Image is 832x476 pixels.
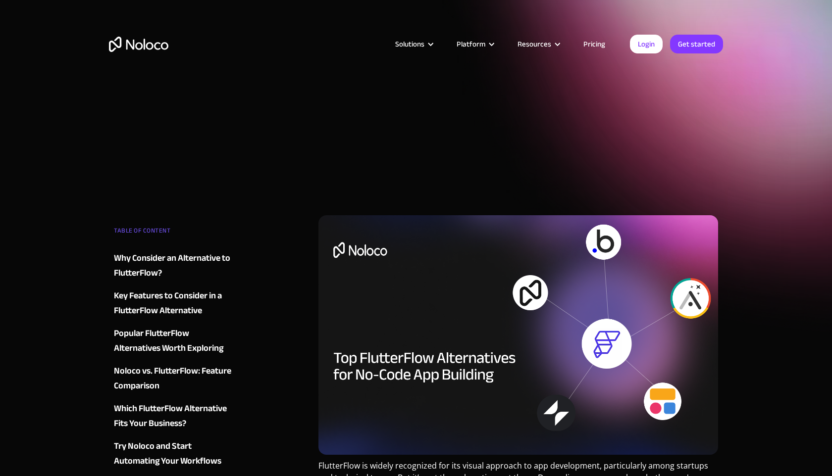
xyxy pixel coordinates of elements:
[114,288,234,318] a: Key Features to Consider in a FlutterFlow Alternative
[444,38,505,50] div: Platform
[114,223,234,243] div: TABLE OF CONTENT
[383,38,444,50] div: Solutions
[571,38,618,50] a: Pricing
[505,38,571,50] div: Resources
[114,326,234,356] a: Popular FlutterFlow Alternatives Worth Exploring
[518,38,551,50] div: Resources
[114,251,234,281] a: Why Consider an Alternative to FlutterFlow?
[114,401,234,431] a: Which FlutterFlow Alternative Fits Your Business?
[114,364,234,393] a: Noloco vs. FlutterFlow: Feature Comparison
[630,35,663,53] a: Login
[457,38,485,50] div: Platform
[109,37,168,52] a: home
[670,35,723,53] a: Get started
[395,38,424,50] div: Solutions
[114,439,234,469] a: Try Noloco and Start Automating Your Workflows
